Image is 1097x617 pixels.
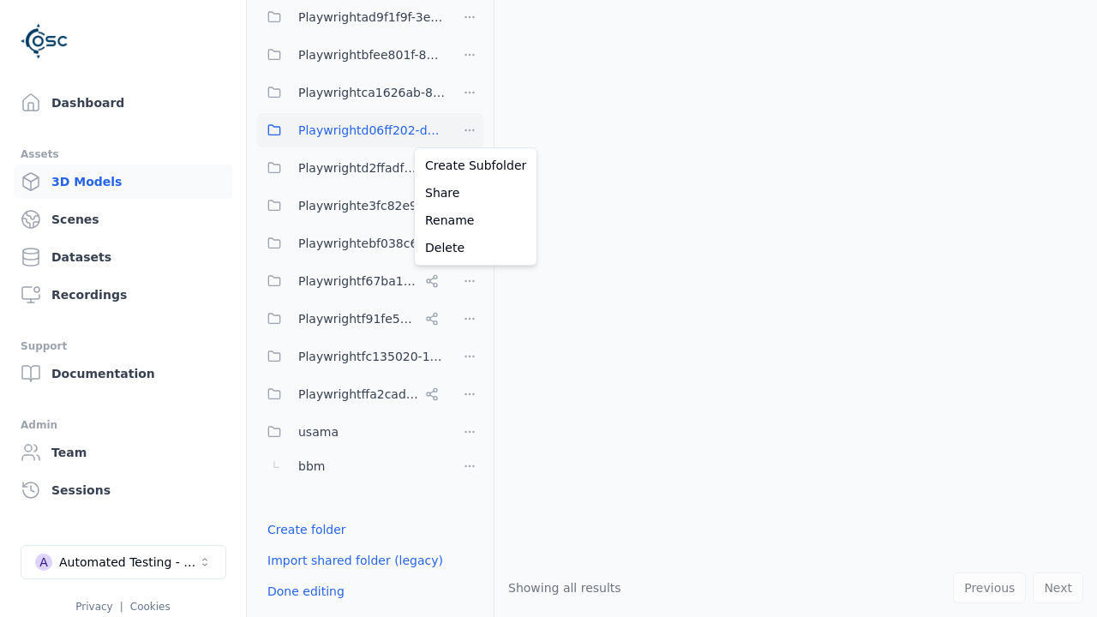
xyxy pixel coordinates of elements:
[418,207,533,234] a: Rename
[418,179,533,207] a: Share
[418,234,533,261] a: Delete
[418,152,533,179] a: Create Subfolder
